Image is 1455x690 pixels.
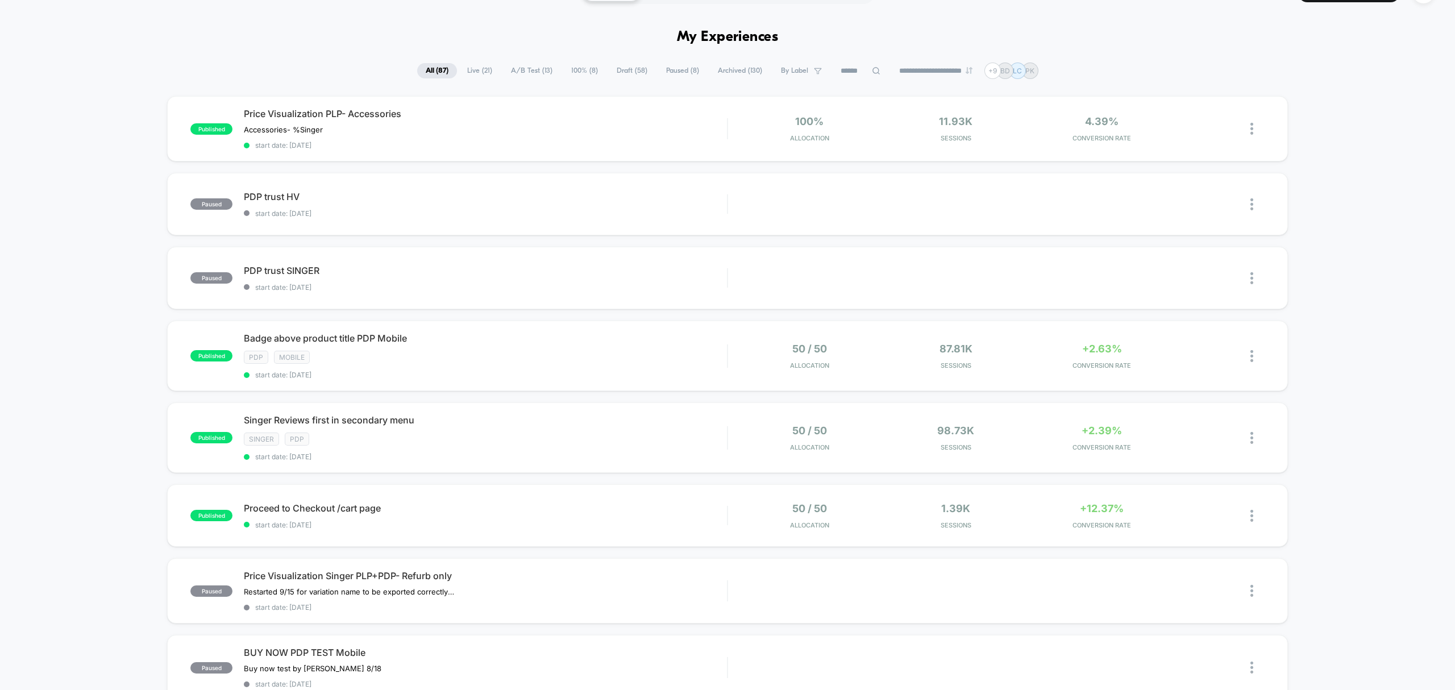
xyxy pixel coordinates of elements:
span: 50 / 50 [792,343,827,355]
span: published [190,510,232,521]
span: BUY NOW PDP TEST Mobile [244,647,727,658]
span: paused [190,272,232,284]
p: BD [1000,66,1010,75]
span: Sessions [886,134,1026,142]
span: 50 / 50 [792,425,827,437]
span: start date: [DATE] [244,371,727,379]
span: Sessions [886,443,1026,451]
img: close [1250,662,1253,674]
img: close [1250,432,1253,444]
span: All ( 87 ) [417,63,457,78]
span: paused [190,585,232,597]
span: PDP trust HV [244,191,727,202]
span: CONVERSION RATE [1032,443,1172,451]
span: 100% [795,115,824,127]
p: LC [1013,66,1022,75]
span: published [190,123,232,135]
span: Badge above product title PDP Mobile [244,332,727,344]
span: CONVERSION RATE [1032,361,1172,369]
img: close [1250,123,1253,135]
span: Paused ( 8 ) [658,63,708,78]
span: paused [190,662,232,674]
p: PK [1025,66,1034,75]
span: By Label [781,66,808,75]
span: +12.37% [1080,502,1124,514]
span: Buy now test by [PERSON_NAME] 8/18 [244,664,381,673]
span: CONVERSION RATE [1032,521,1172,529]
span: Allocation [790,361,829,369]
span: Allocation [790,521,829,529]
span: Archived ( 130 ) [709,63,771,78]
span: Restarted 9/15 for variation name to be exported correctly for reporting. Singer Refurb discount-... [244,587,455,596]
img: close [1250,198,1253,210]
span: 50 / 50 [792,502,827,514]
span: start date: [DATE] [244,603,727,612]
img: close [1250,350,1253,362]
span: 98.73k [937,425,974,437]
span: published [190,350,232,361]
span: Sessions [886,361,1026,369]
span: start date: [DATE] [244,521,727,529]
span: published [190,432,232,443]
span: Proceed to Checkout /cart page [244,502,727,514]
span: start date: [DATE] [244,141,727,149]
span: 1.39k [941,502,970,514]
span: Draft ( 58 ) [608,63,656,78]
span: start date: [DATE] [244,452,727,461]
span: CONVERSION RATE [1032,134,1172,142]
h1: My Experiences [677,29,779,45]
span: Mobile [274,351,310,364]
div: + 9 [984,63,1001,79]
span: 100% ( 8 ) [563,63,606,78]
span: Allocation [790,134,829,142]
span: Price Visualization PLP- Accessories [244,108,727,119]
span: PDP [285,433,309,446]
span: 11.93k [939,115,972,127]
span: 4.39% [1085,115,1119,127]
span: Singer Reviews first in secondary menu [244,414,727,426]
span: Allocation [790,443,829,451]
span: Accessories- %Singer [244,125,323,134]
img: close [1250,272,1253,284]
img: end [966,67,972,74]
span: start date: [DATE] [244,680,727,688]
span: 87.81k [939,343,972,355]
span: A/B Test ( 13 ) [502,63,561,78]
span: PDP [244,351,268,364]
span: Live ( 21 ) [459,63,501,78]
span: +2.63% [1082,343,1122,355]
img: close [1250,585,1253,597]
span: +2.39% [1082,425,1122,437]
span: PDP trust SINGER [244,265,727,276]
span: Sessions [886,521,1026,529]
span: Price Visualization Singer PLP+PDP- Refurb only [244,570,727,581]
span: start date: [DATE] [244,283,727,292]
span: start date: [DATE] [244,209,727,218]
span: Singer [244,433,279,446]
img: close [1250,510,1253,522]
span: paused [190,198,232,210]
